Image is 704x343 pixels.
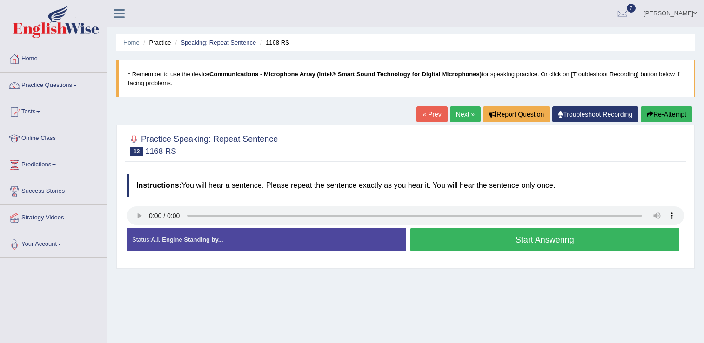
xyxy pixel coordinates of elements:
span: 7 [627,4,636,13]
a: Your Account [0,231,107,255]
a: Practice Questions [0,73,107,96]
button: Start Answering [410,228,680,251]
blockquote: * Remember to use the device for speaking practice. Or click on [Troubleshoot Recording] button b... [116,60,695,97]
a: Troubleshoot Recording [552,106,638,122]
button: Re-Attempt [641,106,692,122]
b: Communications - Microphone Array (Intel® Smart Sound Technology for Digital Microphones) [209,71,482,78]
li: 1168 RS [258,38,289,47]
a: Speaking: Repeat Sentence [181,39,256,46]
a: Home [0,46,107,69]
a: Online Class [0,125,107,149]
h4: You will hear a sentence. Please repeat the sentence exactly as you hear it. You will hear the se... [127,174,684,197]
a: Predictions [0,152,107,175]
span: 12 [130,147,143,156]
li: Practice [141,38,171,47]
button: Report Question [483,106,550,122]
a: Tests [0,99,107,122]
a: Next » [450,106,481,122]
h2: Practice Speaking: Repeat Sentence [127,132,278,156]
div: Status: [127,228,406,251]
strong: A.I. Engine Standing by... [151,236,223,243]
b: Instructions: [136,181,181,189]
a: Success Stories [0,178,107,202]
a: Home [123,39,140,46]
small: 1168 RS [145,147,176,156]
a: Strategy Videos [0,205,107,228]
a: « Prev [416,106,447,122]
